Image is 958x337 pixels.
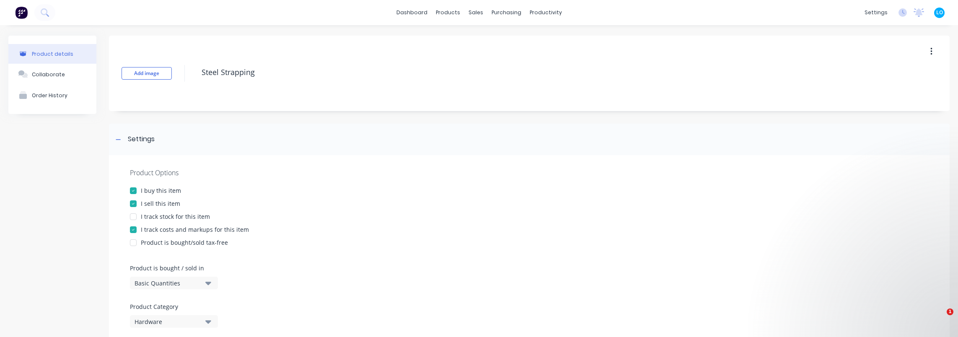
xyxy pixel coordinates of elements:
div: productivity [526,6,566,19]
div: I track costs and markups for this item [141,225,249,234]
div: I track stock for this item [141,212,210,221]
div: products [432,6,464,19]
iframe: Intercom live chat [930,308,950,329]
label: Product Category [130,302,214,311]
button: Collaborate [8,64,96,85]
div: Settings [128,134,155,145]
div: I sell this item [141,199,180,208]
div: Basic Quantities [135,279,202,288]
button: Product details [8,44,96,64]
a: dashboard [392,6,432,19]
label: Product is bought / sold in [130,264,214,272]
span: LO [936,9,943,16]
textarea: Steel Strapping [197,62,850,82]
button: Hardware [130,315,218,328]
button: Order History [8,85,96,106]
div: Product details [32,51,73,57]
div: Hardware [135,317,202,326]
div: Collaborate [32,71,65,78]
button: Add image [122,67,172,80]
span: 1 [947,308,953,315]
div: sales [464,6,487,19]
div: Order History [32,92,67,99]
div: settings [860,6,892,19]
div: I buy this item [141,186,181,195]
div: Product Options [130,168,929,178]
img: Factory [15,6,28,19]
div: purchasing [487,6,526,19]
div: Product is bought/sold tax-free [141,238,228,247]
button: Basic Quantities [130,277,218,289]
